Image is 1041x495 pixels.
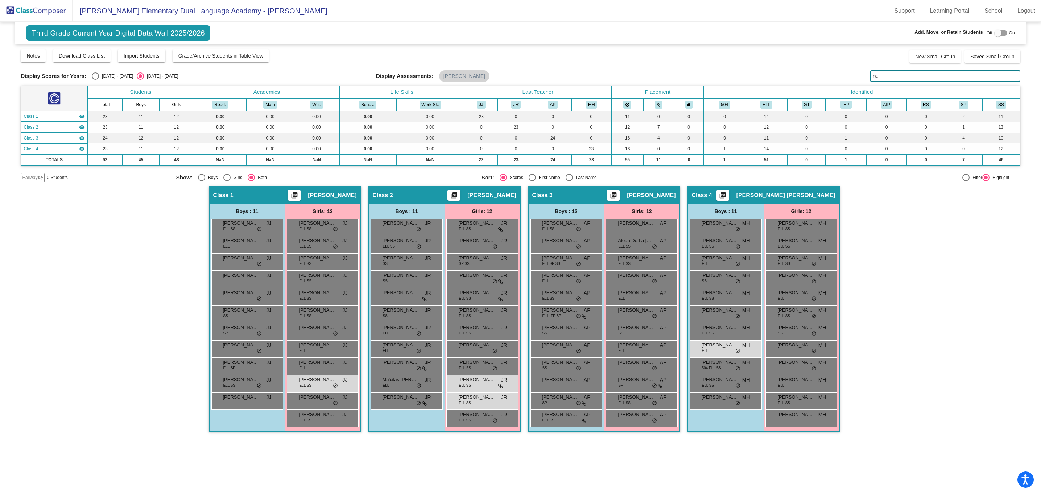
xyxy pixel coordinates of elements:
[619,244,631,249] span: ELL SS
[21,73,86,79] span: Display Scores for Years:
[571,143,611,154] td: 23
[176,174,476,181] mat-radio-group: Select an option
[359,101,376,109] button: Behav.
[548,101,558,109] button: AP
[571,99,611,111] th: Maria Hernandez Cervantes
[576,244,581,250] span: do_not_disturb_alt
[194,154,247,165] td: NaN
[308,192,356,199] span: [PERSON_NAME]
[584,220,591,227] span: AP
[383,244,395,249] span: ELL SS
[704,111,745,122] td: 0
[124,53,160,59] span: Import Students
[416,226,421,232] span: do_not_disturb_alt
[425,220,431,227] span: JR
[498,99,534,111] th: Jimmy Ruiz
[53,49,111,62] button: Download Class List
[742,220,750,227] span: MH
[982,122,1020,133] td: 13
[87,111,123,122] td: 23
[159,154,194,165] td: 48
[914,29,983,36] span: Add, Move, or Retain Students
[194,86,339,99] th: Academics
[542,220,578,227] span: [PERSON_NAME] [PERSON_NAME]
[231,174,243,181] div: Girls
[778,226,790,232] span: ELL SS
[223,244,230,249] span: ELL
[532,192,553,199] span: Class 3
[982,99,1020,111] th: Speaks Spanish
[294,154,339,165] td: NaN
[571,133,611,143] td: 0
[542,237,578,244] span: [PERSON_NAME]
[22,174,37,181] span: Hallway
[92,72,178,80] mat-radio-group: Select an option
[907,111,945,122] td: 0
[609,192,618,202] mat-icon: picture_as_pdf
[826,99,866,111] th: Individualized Education Plan
[778,244,790,249] span: ELL SS
[945,122,982,133] td: 1
[542,254,578,262] span: [PERSON_NAME]
[674,99,704,111] th: Keep with teacher
[467,192,516,199] span: [PERSON_NAME]
[907,122,945,133] td: 0
[889,5,921,17] a: Support
[123,143,159,154] td: 11
[702,237,738,244] span: [PERSON_NAME] [PERSON_NAME]
[643,99,674,111] th: Keep with students
[866,111,907,122] td: 0
[818,237,826,245] span: MH
[194,133,247,143] td: 0.00
[459,226,471,232] span: ELL SS
[866,122,907,133] td: 0
[688,204,764,219] div: Boys : 11
[223,220,259,227] span: [PERSON_NAME] [PERSON_NAME]
[571,111,611,122] td: 0
[87,133,123,143] td: 24
[213,192,234,199] span: Class 1
[498,111,534,122] td: 0
[396,154,464,165] td: NaN
[294,111,339,122] td: 0.00
[745,111,788,122] td: 14
[26,25,210,41] span: Third Grade Current Year Digital Data Wall 2025/2026
[788,111,826,122] td: 0
[26,53,40,59] span: Notes
[907,99,945,111] th: Resource
[447,190,460,201] button: Print Students Details
[333,244,338,250] span: do_not_disturb_alt
[704,86,1020,99] th: Identified
[21,49,46,62] button: Notes
[735,226,740,232] span: do_not_disturb_alt
[383,237,419,244] span: [PERSON_NAME]
[21,122,87,133] td: Jimmy Ruiz - No Class Name
[123,111,159,122] td: 11
[87,99,123,111] th: Total
[21,154,87,165] td: TOTALS
[159,122,194,133] td: 12
[299,254,335,262] span: [PERSON_NAME] [PERSON_NAME]
[459,254,495,262] span: [PERSON_NAME]
[383,220,419,227] span: [PERSON_NAME]
[660,237,667,245] span: AP
[534,133,571,143] td: 24
[24,113,38,120] span: Class 1
[611,133,643,143] td: 16
[310,101,323,109] button: Writ.
[704,143,745,154] td: 1
[982,154,1020,165] td: 46
[492,244,497,250] span: do_not_disturb_alt
[718,192,727,202] mat-icon: picture_as_pdf
[396,143,464,154] td: 0.00
[247,122,294,133] td: 0.00
[87,154,123,165] td: 93
[742,237,750,245] span: MH
[159,143,194,154] td: 12
[982,143,1020,154] td: 12
[945,133,982,143] td: 4
[719,101,730,109] button: 504
[736,192,835,199] span: [PERSON_NAME] [PERSON_NAME]
[464,143,498,154] td: 0
[79,124,85,130] mat-icon: visibility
